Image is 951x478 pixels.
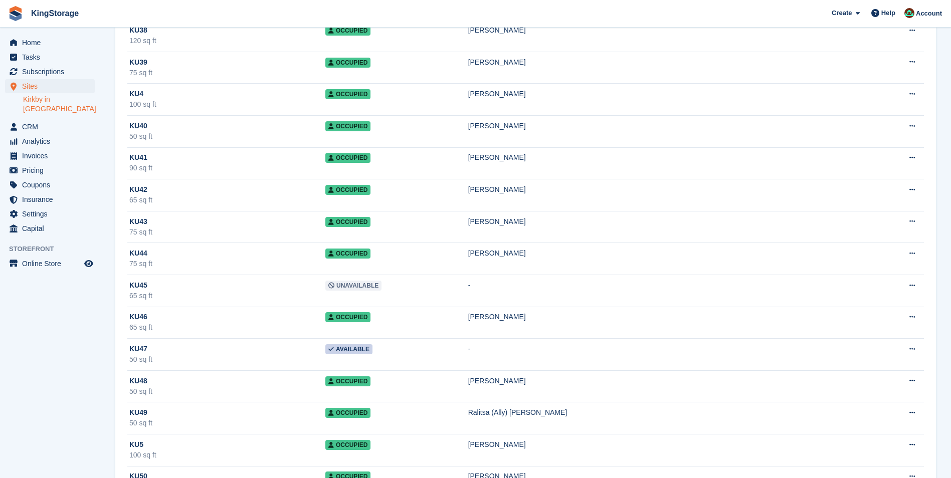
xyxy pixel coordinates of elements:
span: Occupied [325,312,370,322]
span: Occupied [325,121,370,131]
div: 50 sq ft [129,418,325,428]
span: Tasks [22,50,82,64]
div: 75 sq ft [129,68,325,78]
div: Ralitsa (Ally) [PERSON_NAME] [468,407,871,418]
div: 120 sq ft [129,36,325,46]
span: KU49 [129,407,147,418]
span: Occupied [325,89,370,99]
span: Coupons [22,178,82,192]
span: Storefront [9,244,100,254]
a: menu [5,221,95,235]
a: KingStorage [27,5,83,22]
span: KU41 [129,152,147,163]
div: 65 sq ft [129,291,325,301]
div: [PERSON_NAME] [468,439,871,450]
div: 90 sq ft [129,163,325,173]
span: KU42 [129,184,147,195]
span: Occupied [325,58,370,68]
span: KU40 [129,121,147,131]
div: 75 sq ft [129,227,325,237]
span: Home [22,36,82,50]
div: 75 sq ft [129,259,325,269]
span: Occupied [325,249,370,259]
img: stora-icon-8386f47178a22dfd0bd8f6a31ec36ba5ce8667c1dd55bd0f319d3a0aa187defe.svg [8,6,23,21]
a: menu [5,207,95,221]
span: Occupied [325,26,370,36]
a: menu [5,36,95,50]
a: menu [5,192,95,206]
span: Invoices [22,149,82,163]
span: Occupied [325,408,370,418]
div: 65 sq ft [129,322,325,333]
span: Capital [22,221,82,235]
span: Unavailable [325,281,382,291]
span: KU44 [129,248,147,259]
div: [PERSON_NAME] [468,25,871,36]
div: [PERSON_NAME] [468,248,871,259]
div: 100 sq ft [129,450,325,460]
span: KU43 [129,216,147,227]
a: Kirkby in [GEOGRAPHIC_DATA] [23,95,95,114]
span: KU46 [129,312,147,322]
a: menu [5,149,95,163]
a: menu [5,120,95,134]
span: KU39 [129,57,147,68]
a: menu [5,257,95,271]
span: Online Store [22,257,82,271]
td: - [468,339,871,371]
div: 50 sq ft [129,386,325,397]
div: [PERSON_NAME] [468,89,871,99]
span: Create [832,8,852,18]
span: CRM [22,120,82,134]
a: menu [5,134,95,148]
div: [PERSON_NAME] [468,312,871,322]
span: Account [916,9,942,19]
div: [PERSON_NAME] [468,152,871,163]
a: menu [5,163,95,177]
div: [PERSON_NAME] [468,216,871,227]
a: menu [5,65,95,79]
div: [PERSON_NAME] [468,376,871,386]
span: Occupied [325,185,370,195]
span: Occupied [325,440,370,450]
span: Insurance [22,192,82,206]
div: [PERSON_NAME] [468,57,871,68]
span: KU48 [129,376,147,386]
span: Occupied [325,217,370,227]
span: Analytics [22,134,82,148]
span: Occupied [325,153,370,163]
span: KU38 [129,25,147,36]
td: - [468,275,871,307]
span: Subscriptions [22,65,82,79]
a: menu [5,178,95,192]
div: 65 sq ft [129,195,325,205]
div: 100 sq ft [129,99,325,110]
div: [PERSON_NAME] [468,184,871,195]
span: Sites [22,79,82,93]
a: menu [5,79,95,93]
span: Available [325,344,372,354]
div: [PERSON_NAME] [468,121,871,131]
span: Occupied [325,376,370,386]
span: Help [881,8,895,18]
div: 50 sq ft [129,131,325,142]
span: KU47 [129,344,147,354]
img: John King [904,8,914,18]
div: 50 sq ft [129,354,325,365]
span: KU4 [129,89,143,99]
span: KU5 [129,439,143,450]
a: Preview store [83,258,95,270]
span: Settings [22,207,82,221]
span: KU45 [129,280,147,291]
span: Pricing [22,163,82,177]
a: menu [5,50,95,64]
